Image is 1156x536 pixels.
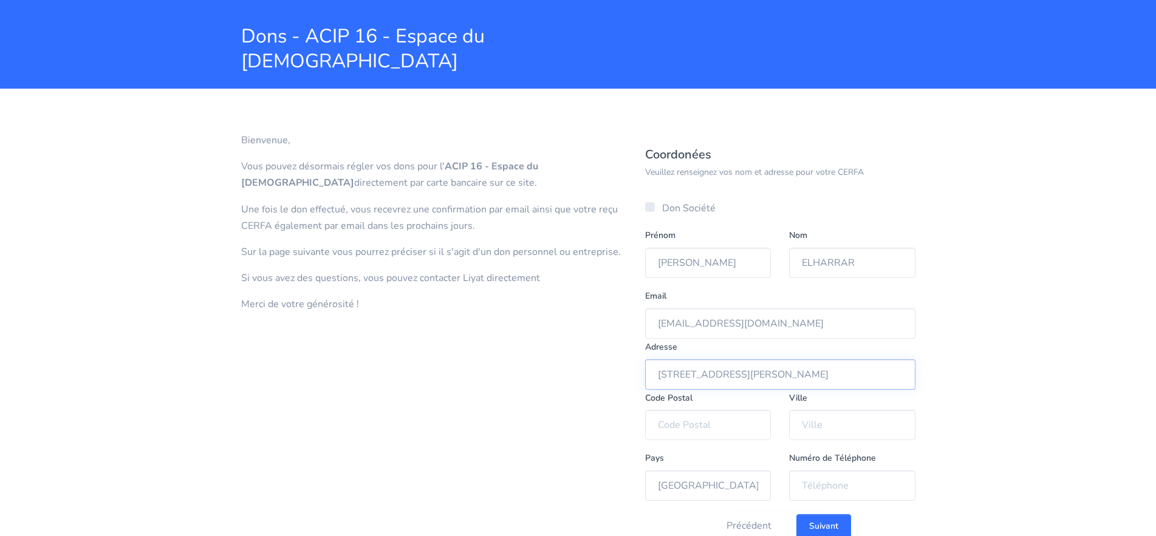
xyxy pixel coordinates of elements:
input: Saisissez votre email [645,308,915,339]
p: Si vous avez des questions, vous pouvez contacter Liyat directement [241,270,627,287]
label: Numéro de Téléphone [789,451,876,466]
p: Vous pouvez désormais régler vos dons pour l' directement par carte bancaire sur ce site. [241,158,627,191]
label: Pays [645,451,664,466]
p: Veuillez renseignez vos nom et adresse pour votre CERFA [645,165,915,180]
p: Bienvenue, [241,132,627,149]
label: Nom [789,228,807,243]
h5: Coordonées [645,147,915,163]
input: Téléphone [789,470,915,501]
p: Une fois le don effectué, vous recevrez une confirmation par email ainsi que votre reçu CERFA éga... [241,202,627,234]
label: Ville [789,391,807,405]
input: Saisissez votre adresse [645,359,915,390]
span: Dons - ACIP 16 - Espace du [DEMOGRAPHIC_DATA] [241,24,685,74]
input: Nom [789,248,915,278]
input: Ville [789,410,915,440]
input: Choisissez votre Pays [645,470,771,501]
label: Code Postal [645,391,693,405]
label: Adresse [645,340,677,355]
p: Merci de votre générosité ! [241,296,627,313]
input: Prénom [645,248,771,278]
input: Code Postal [645,410,771,440]
p: Sur la page suivante vous pourrez préciser si il s'agit d'un don personnel ou entreprise. [241,244,627,260]
label: Email [645,289,666,304]
label: Don Société [662,199,716,217]
label: Prénom [645,228,675,243]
